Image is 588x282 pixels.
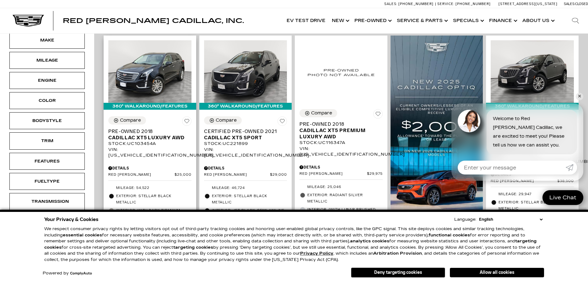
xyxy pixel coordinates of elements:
span: Your Privacy & Cookies [44,215,99,224]
div: Stock : UC116347A [299,140,383,146]
span: Pre-Owned 2018 [108,128,187,135]
button: Save Vehicle [373,109,383,121]
div: ColorColor [9,92,85,109]
strong: targeting cookies [173,245,213,250]
div: TransmissionTransmission [9,193,85,210]
div: Compare [120,118,141,123]
span: $29,975 [367,172,383,176]
span: Pre-Owned 2018 [299,121,378,127]
div: Language: [454,218,476,222]
a: Certified Pre-Owned 2021Cadillac XT5 Sport [204,128,287,141]
span: Interior: (With Lunar Brushed aluminum trim.) [307,207,383,219]
img: 2018 Cadillac XT5 Luxury AWD [108,40,192,102]
span: [PHONE_NUMBER] [398,2,434,6]
span: Exterior: RADIANT SILVER METALLIC [307,192,383,205]
img: 2021 Cadillac XT5 Sport [204,40,287,102]
a: Red [PERSON_NAME] Cadillac, Inc. [63,18,244,24]
span: $25,000 [175,173,192,177]
div: Compare [216,118,237,123]
div: Welcome to Red [PERSON_NAME] Cadillac, we are excited to meet you! Please tell us how we can assi... [487,110,577,154]
div: Mileage [31,57,63,64]
strong: analytics cookies [350,239,389,244]
div: Stock : UC103454A [108,141,192,147]
a: [STREET_ADDRESS][US_STATE] [499,2,558,6]
div: Trim [31,137,63,144]
a: EV Test Drive [283,8,329,33]
div: Color [31,97,63,104]
div: Make [31,37,63,44]
input: Enter your message [458,161,566,174]
img: 2022 Cadillac XT5 Premium Luxury [491,40,574,102]
p: We respect consumer privacy rights by letting visitors opt out of third-party tracking cookies an... [44,226,544,263]
li: Mileage: 54,522 [108,184,192,192]
span: Red [PERSON_NAME] [108,173,175,177]
strong: Arbitration Provision [373,251,422,256]
a: Specials [450,8,486,33]
select: Language Select [477,216,544,223]
a: Live Chat [542,190,583,205]
a: Red [PERSON_NAME] $25,000 [108,173,192,177]
div: VIN: [US_VEHICLE_IDENTIFICATION_NUMBER] [299,146,383,157]
span: $38,500 [557,179,574,184]
span: Certified Pre-Owned 2021 [204,128,283,135]
img: Agent profile photo [458,110,480,132]
span: Cadillac XT5 Luxury AWD [108,135,187,141]
u: Privacy Policy [300,251,333,256]
button: Compare Vehicle [204,116,242,124]
div: FeaturesFeatures [9,153,85,170]
span: $29,000 [270,173,287,177]
div: 360° WalkAround/Features [199,103,292,110]
a: Finance [486,8,519,33]
div: 360° WalkAround/Features [104,103,196,110]
div: 360° WalkAround/Features [486,103,579,110]
img: Cadillac Dark Logo with Cadillac White Text [13,15,44,27]
a: Service & Parts [394,8,450,33]
li: Mileage: 29,947 [491,190,574,198]
div: Pricing Details - Pre-Owned 2018 Cadillac XT5 Premium Luxury AWD [299,164,383,170]
span: Red [PERSON_NAME] [491,179,557,184]
button: Deny targeting cookies [351,268,445,278]
div: Compare [311,110,332,116]
a: Red [PERSON_NAME] $38,500 [491,179,574,184]
span: Sales: [564,2,575,6]
a: New [329,8,351,33]
a: Red [PERSON_NAME] $29,975 [299,172,383,176]
strong: essential cookies [63,233,102,238]
div: Pricing Details - Certified Pre-Owned 2021 Cadillac XT5 Sport [204,165,287,171]
span: Exterior: Stellar Black Metallic [499,199,574,212]
span: [PHONE_NUMBER] [456,2,491,6]
span: Red [PERSON_NAME] [204,173,270,177]
div: VIN: [US_VEHICLE_IDENTIFICATION_NUMBER] [108,147,192,158]
a: Submit [566,161,577,174]
a: Service: [PHONE_NUMBER] [435,2,492,6]
strong: functional cookies [429,233,470,238]
div: Bodystyle [31,117,63,124]
span: Cadillac XT5 Sport [204,135,283,141]
div: Pricing Details - Pre-Owned 2018 Cadillac XT5 Luxury AWD [108,165,192,171]
button: Compare Vehicle [108,116,146,124]
a: Pre-Owned 2018Cadillac XT5 Premium Luxury AWD [299,121,383,140]
button: Compare Vehicle [299,109,337,117]
span: Service: [437,2,455,6]
li: Mileage: 46,724 [204,184,287,192]
span: Sales: [384,2,397,6]
span: Interior: with Dark Titanium accents [116,207,192,220]
span: Cadillac XT5 Premium Luxury AWD [299,127,378,140]
div: MileageMileage [9,52,85,69]
strong: targeting cookies [44,239,537,250]
span: Exterior: Stellar Black Metallic [212,193,287,206]
a: Sales: [PHONE_NUMBER] [384,2,435,6]
div: Engine [31,77,63,84]
span: Red [PERSON_NAME] [299,172,367,176]
div: Powered by [43,271,92,275]
div: Features [31,158,63,165]
a: Pre-Owned [351,8,394,33]
div: Fueltype [31,178,63,185]
div: EngineEngine [9,72,85,89]
span: Live Chat [546,194,580,201]
li: Mileage: 25,046 [299,183,383,191]
div: TrimTrim [9,132,85,149]
a: About Us [519,8,557,33]
button: Save Vehicle [182,116,192,128]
